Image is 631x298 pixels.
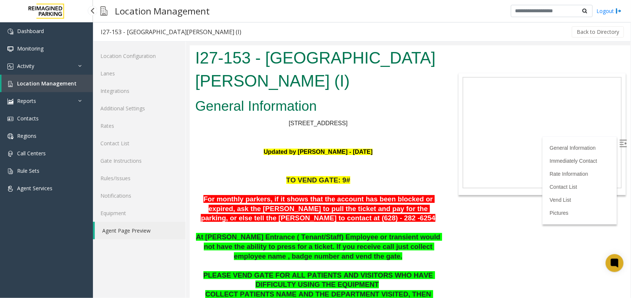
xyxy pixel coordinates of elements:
span: TO VEND GATE: 9# [97,131,161,139]
img: 'icon' [7,116,13,122]
img: 'icon' [7,168,13,174]
a: Rules/Issues [93,169,186,187]
a: Gate Instructions [93,152,186,169]
a: Location Management [1,75,93,92]
img: 'icon' [7,64,13,69]
span: Call Centers [17,150,46,157]
img: logout [616,7,622,15]
img: 'icon' [7,186,13,192]
img: 'icon' [7,98,13,104]
a: Vend List [360,152,382,158]
a: Logout [596,7,622,15]
span: Dashboard [17,27,44,35]
img: 'icon' [7,81,13,87]
a: Notifications [93,187,186,204]
button: Back to Directory [572,26,624,38]
a: Agent Page Preview [95,222,186,239]
h1: I27-153 - [GEOGRAPHIC_DATA][PERSON_NAME] (I) [6,1,251,47]
span: COLLECT PATIENTS NAME AND THE DEPARTMENT VISITED, THEN VEND GATE [16,245,244,262]
a: Integrations [93,82,186,100]
img: 'icon' [7,29,13,35]
span: Monitoring [17,45,44,52]
span: Rule Sets [17,167,39,174]
font: For monthly parkers, if it shows that the account has been blocked or expired, ask the [PERSON_NA... [11,150,245,176]
a: Pictures [360,165,379,171]
p: [STREET_ADDRESS] [6,73,251,83]
font: Updated by [PERSON_NAME] - [DATE] [74,103,183,110]
a: Location Configuration [93,47,186,65]
a: Rate Information [360,126,399,132]
span: Reports [17,97,36,104]
div: I27-153 - [GEOGRAPHIC_DATA][PERSON_NAME] (I) [101,27,241,37]
img: 'icon' [7,133,13,139]
span: Location Management [17,80,77,87]
span: PLEASE VEND GATE FOR ALL PATIENTS AND VISITORS WHO HAVE DIFFICULTY USING THE EQUIPMENT [14,226,245,243]
a: Additional Settings [93,100,186,117]
img: 'icon' [7,46,13,52]
a: General Information [360,100,406,106]
img: pageIcon [100,2,107,20]
a: Contact List [93,135,186,152]
a: Lanes [93,65,186,82]
span: At [PERSON_NAME] Entrance ( Tenant/Staff) Employee or transient would not have the ability to pre... [6,188,252,214]
a: Equipment [93,204,186,222]
h2: General Information [6,51,251,71]
a: Immediately Contact [360,113,408,119]
span: Agent Services [17,185,52,192]
img: 'icon' [7,151,13,157]
h3: Location Management [111,2,213,20]
a: Rates [93,117,186,135]
img: Open/Close Sidebar Menu [430,94,437,102]
a: Contact List [360,139,387,145]
span: Activity [17,62,34,69]
span: Regions [17,132,36,139]
span: Contacts [17,115,39,122]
